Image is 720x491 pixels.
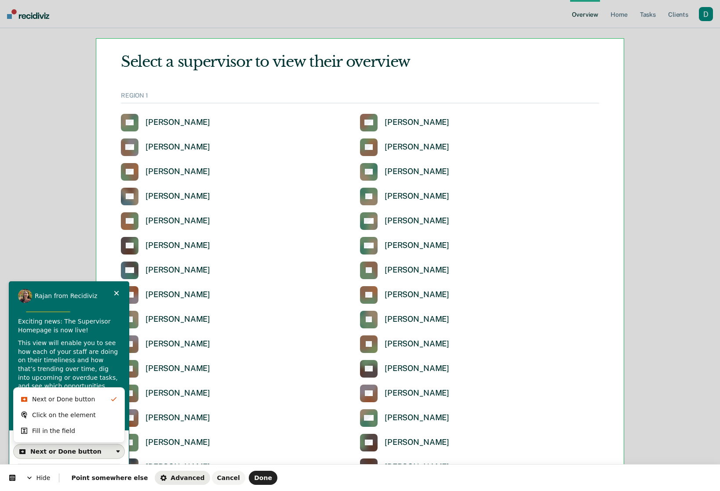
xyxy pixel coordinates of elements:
img: Rajan Kaur [18,289,32,303]
div: Click on the element [32,411,96,419]
div: Next or Done button [30,448,102,455]
span: Advanced [160,474,204,481]
div: Fill in the field [32,426,75,435]
div: Next or Done button [32,395,95,404]
span: Cancel [217,474,240,481]
span: Done [254,474,272,481]
span: Point somewhere else [71,474,148,481]
button: Point somewhere else [66,471,153,485]
button: Done [249,471,277,485]
span: Hide [17,466,59,490]
p: Exciting news: The Supervisor Homepage is now live! [18,317,120,335]
span: Rajan [35,292,54,299]
button: Next or Done button [14,444,124,458]
button: Cancel [212,471,245,485]
span: from Recidiviz [54,292,98,299]
p: This view will enable you to see how each of your staff are doing on their timeliness and how tha... [18,339,120,408]
button: Advanced [155,471,210,485]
